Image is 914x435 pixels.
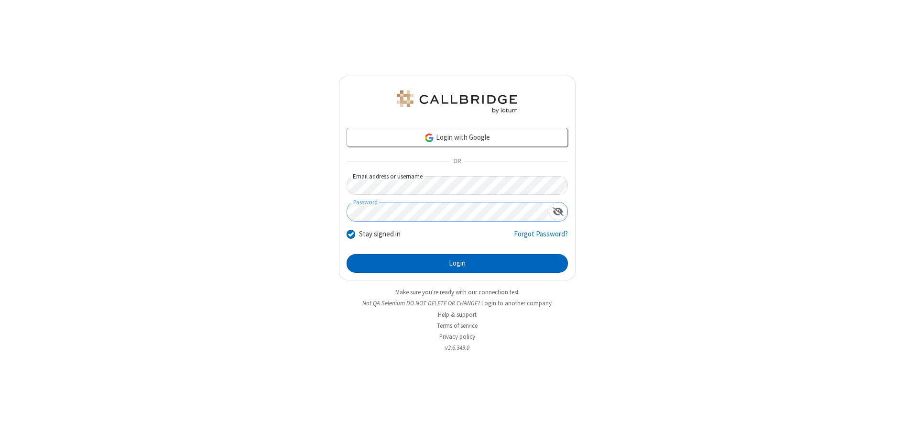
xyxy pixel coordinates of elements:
input: Password [347,202,549,221]
span: OR [449,155,465,168]
a: Help & support [438,311,477,319]
li: Not QA Selenium DO NOT DELETE OR CHANGE? [339,299,576,308]
button: Login to another company [481,299,552,308]
a: Forgot Password? [514,229,568,247]
a: Make sure you're ready with our connection test [395,288,519,296]
li: v2.6.349.0 [339,343,576,352]
a: Login with Google [347,128,568,147]
img: google-icon.png [424,133,435,143]
img: QA Selenium DO NOT DELETE OR CHANGE [395,90,519,113]
div: Show password [549,202,567,220]
input: Email address or username [347,176,568,195]
a: Privacy policy [439,333,475,341]
a: Terms of service [437,322,478,330]
label: Stay signed in [359,229,401,240]
button: Login [347,254,568,273]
